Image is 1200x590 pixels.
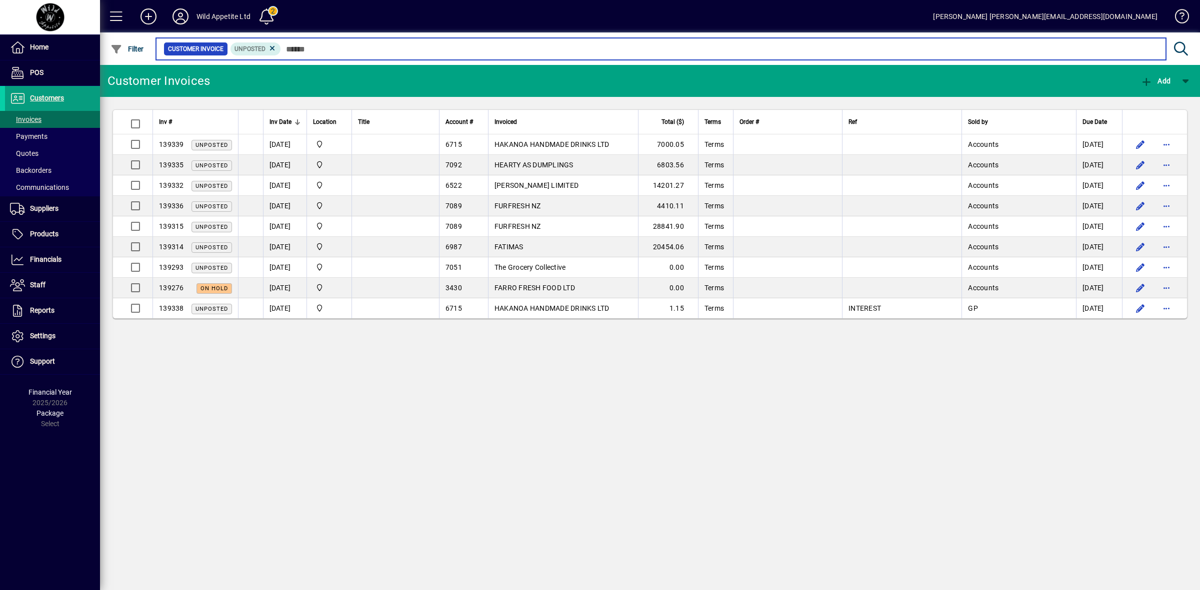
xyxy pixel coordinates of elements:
[638,196,698,216] td: 4410.11
[200,285,228,292] span: On hold
[30,230,58,238] span: Products
[263,257,306,278] td: [DATE]
[5,179,100,196] a: Communications
[313,282,345,293] span: Wild Appetite Ltd
[1132,239,1148,255] button: Edit
[1132,218,1148,234] button: Edit
[313,241,345,252] span: Wild Appetite Ltd
[30,357,55,365] span: Support
[1158,157,1174,173] button: More options
[1076,155,1122,175] td: [DATE]
[30,43,48,51] span: Home
[494,243,523,251] span: FATIMAS
[1132,280,1148,296] button: Edit
[5,222,100,247] a: Products
[263,237,306,257] td: [DATE]
[638,175,698,196] td: 14201.27
[234,45,265,52] span: Unposted
[263,175,306,196] td: [DATE]
[358,116,433,127] div: Title
[5,196,100,221] a: Suppliers
[159,263,184,271] span: 139293
[263,134,306,155] td: [DATE]
[1158,280,1174,296] button: More options
[445,304,462,312] span: 6715
[848,116,857,127] span: Ref
[30,281,45,289] span: Staff
[195,265,228,271] span: Unposted
[230,42,281,55] mat-chip: Customer Invoice Status: Unposted
[10,132,47,140] span: Payments
[5,145,100,162] a: Quotes
[1158,136,1174,152] button: More options
[10,115,41,123] span: Invoices
[1158,177,1174,193] button: More options
[313,303,345,314] span: Wild Appetite Ltd
[30,255,61,263] span: Financials
[968,284,998,292] span: Accounts
[5,298,100,323] a: Reports
[5,60,100,85] a: POS
[5,35,100,60] a: Home
[313,116,345,127] div: Location
[1132,136,1148,152] button: Edit
[269,116,291,127] span: Inv Date
[1158,239,1174,255] button: More options
[494,116,517,127] span: Invoiced
[5,349,100,374] a: Support
[848,304,881,312] span: INTEREST
[638,298,698,318] td: 1.15
[494,140,609,148] span: HAKANOA HANDMADE DRINKS LTD
[110,45,144,53] span: Filter
[704,304,724,312] span: Terms
[445,243,462,251] span: 6987
[704,161,724,169] span: Terms
[1138,72,1173,90] button: Add
[1158,259,1174,275] button: More options
[5,111,100,128] a: Invoices
[445,181,462,189] span: 6522
[494,222,541,230] span: FURFRESH NZ
[1140,77,1170,85] span: Add
[159,304,184,312] span: 139338
[1132,157,1148,173] button: Edit
[704,202,724,210] span: Terms
[494,202,541,210] span: FURFRESH NZ
[445,284,462,292] span: 3430
[195,162,228,169] span: Unposted
[195,142,228,148] span: Unposted
[1132,259,1148,275] button: Edit
[1076,257,1122,278] td: [DATE]
[10,166,51,174] span: Backorders
[1082,116,1107,127] span: Due Date
[5,273,100,298] a: Staff
[644,116,693,127] div: Total ($)
[968,202,998,210] span: Accounts
[494,263,566,271] span: The Grocery Collective
[638,216,698,237] td: 28841.90
[168,44,223,54] span: Customer Invoice
[1158,300,1174,316] button: More options
[30,204,58,212] span: Suppliers
[195,183,228,189] span: Unposted
[933,8,1157,24] div: [PERSON_NAME] [PERSON_NAME][EMAIL_ADDRESS][DOMAIN_NAME]
[968,116,988,127] span: Sold by
[313,180,345,191] span: Wild Appetite Ltd
[36,409,63,417] span: Package
[704,284,724,292] span: Terms
[638,134,698,155] td: 7000.05
[159,116,232,127] div: Inv #
[1076,237,1122,257] td: [DATE]
[494,116,632,127] div: Invoiced
[704,222,724,230] span: Terms
[661,116,684,127] span: Total ($)
[445,116,473,127] span: Account #
[5,162,100,179] a: Backorders
[445,161,462,169] span: 7092
[195,203,228,210] span: Unposted
[132,7,164,25] button: Add
[1076,278,1122,298] td: [DATE]
[638,155,698,175] td: 6803.56
[1132,300,1148,316] button: Edit
[494,284,575,292] span: FARRO FRESH FOOD LTD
